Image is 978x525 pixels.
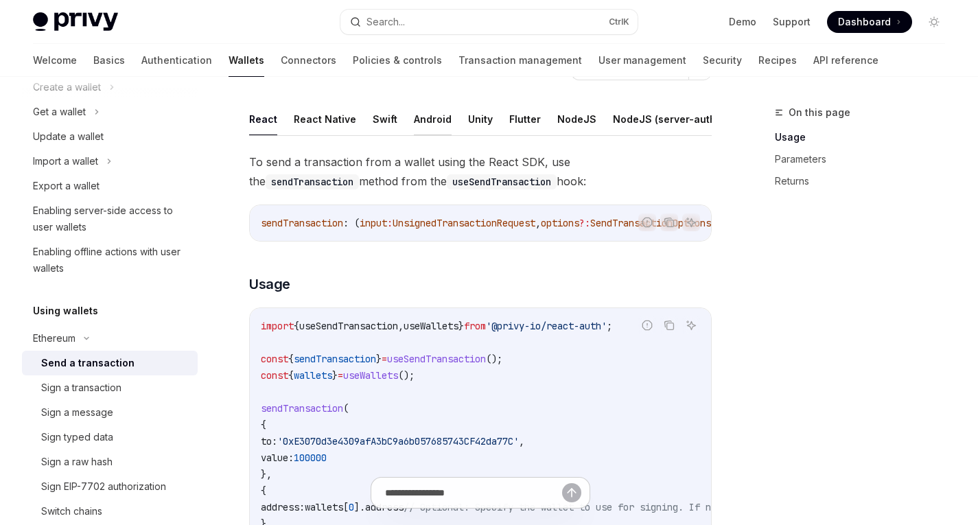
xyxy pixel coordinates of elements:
button: Report incorrect code [638,213,656,231]
a: Dashboard [827,11,912,33]
div: Export a wallet [33,178,100,194]
img: light logo [33,12,118,32]
div: Get a wallet [33,104,86,120]
a: Sign a transaction [22,375,198,400]
a: Sign EIP-7702 authorization [22,474,198,499]
span: UnsignedTransactionRequest [393,217,535,229]
span: = [382,353,387,365]
span: useSendTransaction [387,353,486,365]
a: Wallets [229,44,264,77]
span: Usage [249,275,290,294]
span: '0xE3070d3e4309afA3bC9a6b057685743CF42da77C' [277,435,519,447]
span: , [398,320,404,332]
a: Switch chains [22,499,198,524]
span: sendTransaction [261,217,343,229]
span: options [541,217,579,229]
span: { [294,320,299,332]
button: React Native [294,103,356,135]
button: Copy the contents from the code block [660,213,678,231]
span: useWallets [343,369,398,382]
a: Update a wallet [22,124,198,149]
span: } [376,353,382,365]
a: Send a transaction [22,351,198,375]
span: sendTransaction [261,402,343,415]
a: Returns [775,170,956,192]
button: Ask AI [682,316,700,334]
span: const [261,353,288,365]
span: const [261,369,288,382]
a: Transaction management [458,44,582,77]
span: To send a transaction from a wallet using the React SDK, use the method from the hook: [249,152,712,191]
span: import [261,320,294,332]
div: Enabling offline actions with user wallets [33,244,189,277]
button: Flutter [509,103,541,135]
a: Demo [729,15,756,29]
a: API reference [813,44,878,77]
a: Policies & controls [353,44,442,77]
span: input [360,217,387,229]
a: Export a wallet [22,174,198,198]
button: Search...CtrlK [340,10,637,34]
span: On this page [789,104,850,121]
span: value: [261,452,294,464]
button: Swift [373,103,397,135]
span: Ctrl K [609,16,629,27]
div: Ethereum [33,330,75,347]
div: Sign a transaction [41,380,121,396]
button: Toggle dark mode [923,11,945,33]
span: ; [607,320,612,332]
button: Ask AI [682,213,700,231]
a: Enabling server-side access to user wallets [22,198,198,240]
a: Authentication [141,44,212,77]
span: : ( [343,217,360,229]
a: Connectors [281,44,336,77]
a: Recipes [758,44,797,77]
span: } [458,320,464,332]
code: sendTransaction [266,174,359,189]
span: { [261,419,266,431]
span: , [519,435,524,447]
span: wallets [294,369,332,382]
span: useWallets [404,320,458,332]
span: , [535,217,541,229]
div: Send a transaction [41,355,135,371]
span: { [288,369,294,382]
button: NodeJS [557,103,596,135]
span: (); [486,353,502,365]
div: Search... [366,14,405,30]
a: Parameters [775,148,956,170]
div: Switch chains [41,503,102,520]
span: '@privy-io/react-auth' [486,320,607,332]
a: Usage [775,126,956,148]
a: Sign a message [22,400,198,425]
button: React [249,103,277,135]
a: Enabling offline actions with user wallets [22,240,198,281]
div: Sign EIP-7702 authorization [41,478,166,495]
a: Sign a raw hash [22,450,198,474]
span: Dashboard [838,15,891,29]
span: from [464,320,486,332]
span: ?: [579,217,590,229]
a: Basics [93,44,125,77]
span: }, [261,468,272,480]
div: Import a wallet [33,153,98,170]
span: sendTransaction [294,353,376,365]
span: useSendTransaction [299,320,398,332]
span: to: [261,435,277,447]
a: User management [598,44,686,77]
code: useSendTransaction [447,174,557,189]
div: Sign typed data [41,429,113,445]
button: Android [414,103,452,135]
a: Sign typed data [22,425,198,450]
span: { [288,353,294,365]
button: Copy the contents from the code block [660,316,678,334]
button: NodeJS (server-auth) [613,103,719,135]
span: 100000 [294,452,327,464]
span: SendTransactionOptions [590,217,711,229]
span: : [387,217,393,229]
div: Enabling server-side access to user wallets [33,202,189,235]
span: } [332,369,338,382]
span: = [338,369,343,382]
a: Welcome [33,44,77,77]
a: Support [773,15,811,29]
